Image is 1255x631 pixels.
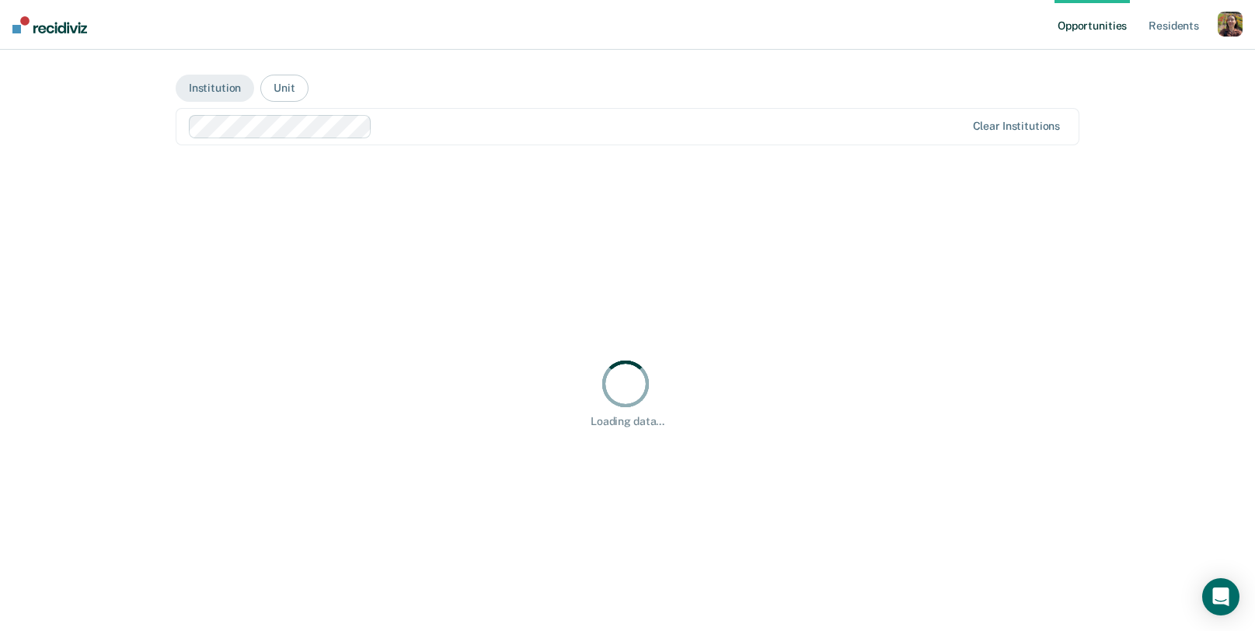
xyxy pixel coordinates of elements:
[591,415,664,428] div: Loading data...
[260,75,308,102] button: Unit
[973,120,1061,133] div: Clear institutions
[12,16,87,33] img: Recidiviz
[1202,578,1239,615] div: Open Intercom Messenger
[176,75,254,102] button: Institution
